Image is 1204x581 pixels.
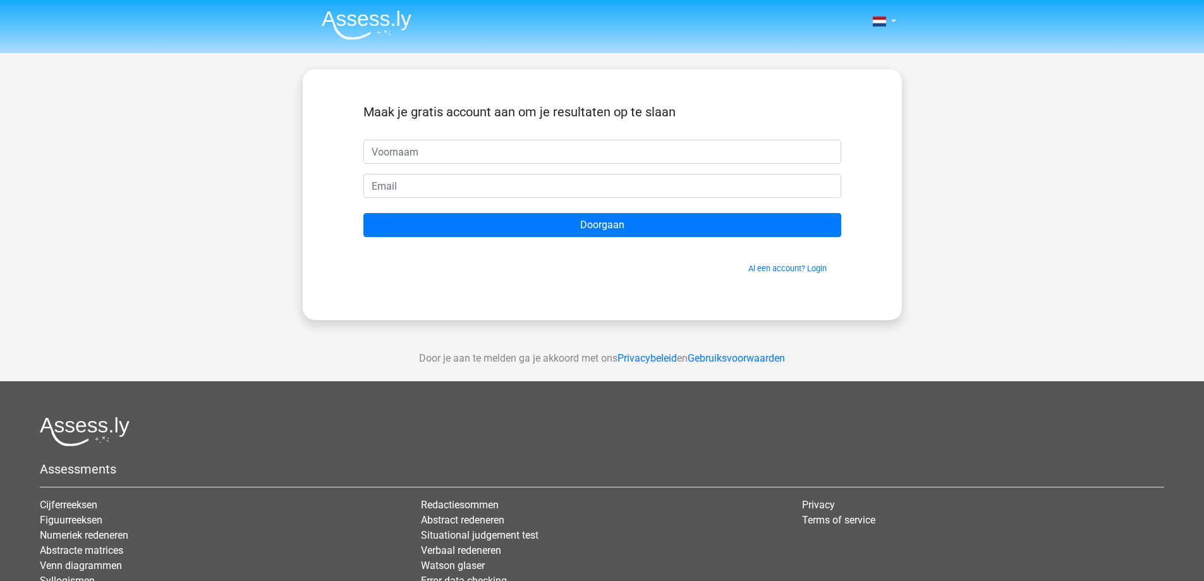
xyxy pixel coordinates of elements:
a: Watson glaser [421,560,485,572]
img: Assessly [322,10,411,40]
a: Al een account? Login [748,264,827,273]
a: Numeriek redeneren [40,529,128,541]
a: Redactiesommen [421,499,499,511]
a: Cijferreeksen [40,499,97,511]
a: Figuurreeksen [40,514,102,526]
a: Privacybeleid [617,352,677,364]
a: Venn diagrammen [40,560,122,572]
a: Abstract redeneren [421,514,504,526]
a: Abstracte matrices [40,544,123,556]
input: Email [363,174,841,198]
a: Verbaal redeneren [421,544,501,556]
h5: Assessments [40,462,1164,477]
a: Gebruiksvoorwaarden [688,352,785,364]
a: Terms of service [802,514,875,526]
h5: Maak je gratis account aan om je resultaten op te slaan [363,104,841,119]
input: Doorgaan [363,213,841,237]
img: Assessly logo [40,417,130,446]
a: Situational judgement test [421,529,538,541]
a: Privacy [802,499,835,511]
input: Voornaam [363,140,841,164]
